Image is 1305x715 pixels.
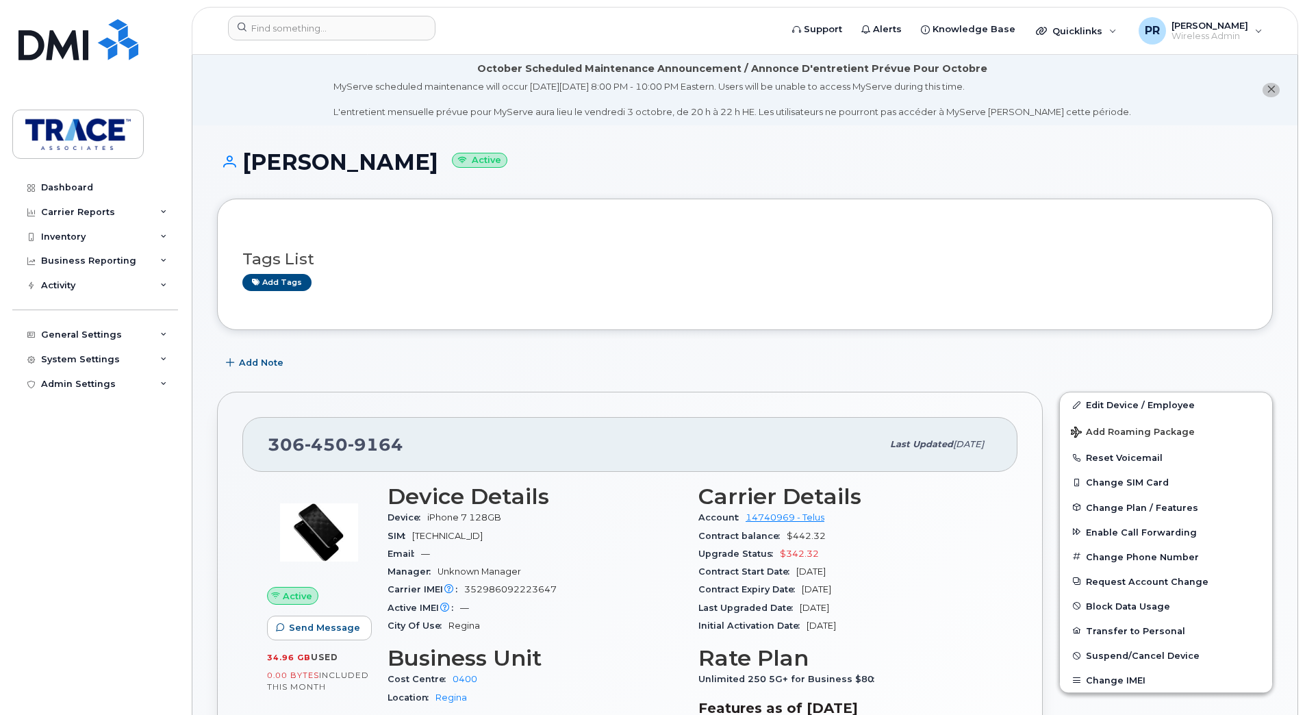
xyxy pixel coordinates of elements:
[787,531,826,541] span: $442.32
[1071,427,1195,440] span: Add Roaming Package
[796,566,826,577] span: [DATE]
[388,620,448,631] span: City Of Use
[452,153,507,168] small: Active
[1263,83,1280,97] button: close notification
[698,674,881,684] span: Unlimited 250 5G+ for Business $80
[267,616,372,640] button: Send Message
[217,351,295,375] button: Add Note
[242,251,1247,268] h3: Tags List
[388,692,435,703] span: Location
[1060,392,1272,417] a: Edit Device / Employee
[1086,527,1197,537] span: Enable Call Forwarding
[698,603,800,613] span: Last Upgraded Date
[890,439,953,449] span: Last updated
[1060,618,1272,643] button: Transfer to Personal
[348,434,403,455] span: 9164
[698,646,993,670] h3: Rate Plan
[802,584,831,594] span: [DATE]
[438,566,521,577] span: Unknown Manager
[388,646,682,670] h3: Business Unit
[278,491,360,573] img: image20231002-4137094-1b05r3v.jpeg
[388,566,438,577] span: Manager
[698,620,807,631] span: Initial Activation Date
[1060,544,1272,569] button: Change Phone Number
[268,434,403,455] span: 306
[311,652,338,662] span: used
[267,653,311,662] span: 34.96 GB
[698,484,993,509] h3: Carrier Details
[242,274,312,291] a: Add tags
[388,674,453,684] span: Cost Centre
[435,692,467,703] a: Regina
[698,549,780,559] span: Upgrade Status
[267,670,319,680] span: 0.00 Bytes
[1060,520,1272,544] button: Enable Call Forwarding
[477,62,987,76] div: October Scheduled Maintenance Announcement / Annonce D'entretient Prévue Pour Octobre
[388,531,412,541] span: SIM
[1060,668,1272,692] button: Change IMEI
[807,620,836,631] span: [DATE]
[388,584,464,594] span: Carrier IMEI
[464,584,557,594] span: 352986092223647
[1060,470,1272,494] button: Change SIM Card
[427,512,501,523] span: iPhone 7 128GB
[1060,495,1272,520] button: Change Plan / Features
[698,512,746,523] span: Account
[1060,417,1272,445] button: Add Roaming Package
[746,512,824,523] a: 14740969 - Telus
[283,590,312,603] span: Active
[388,603,460,613] span: Active IMEI
[1060,643,1272,668] button: Suspend/Cancel Device
[1086,651,1200,661] span: Suspend/Cancel Device
[289,621,360,634] span: Send Message
[800,603,829,613] span: [DATE]
[239,356,283,369] span: Add Note
[388,484,682,509] h3: Device Details
[305,434,348,455] span: 450
[1060,594,1272,618] button: Block Data Usage
[953,439,984,449] span: [DATE]
[780,549,819,559] span: $342.32
[448,620,480,631] span: Regina
[1060,445,1272,470] button: Reset Voicemail
[1060,569,1272,594] button: Request Account Change
[333,80,1131,118] div: MyServe scheduled maintenance will occur [DATE][DATE] 8:00 PM - 10:00 PM Eastern. Users will be u...
[388,549,421,559] span: Email
[388,512,427,523] span: Device
[217,150,1273,174] h1: [PERSON_NAME]
[698,584,802,594] span: Contract Expiry Date
[453,674,477,684] a: 0400
[1086,502,1198,512] span: Change Plan / Features
[421,549,430,559] span: —
[460,603,469,613] span: —
[412,531,483,541] span: [TECHNICAL_ID]
[698,566,796,577] span: Contract Start Date
[698,531,787,541] span: Contract balance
